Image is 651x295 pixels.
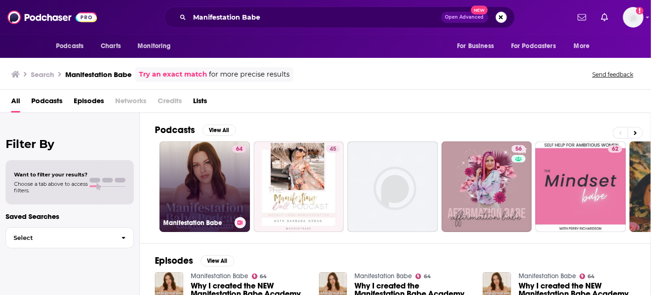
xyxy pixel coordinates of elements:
a: Lists [193,93,207,112]
span: Want to filter your results? [14,171,88,178]
button: Select [6,227,134,248]
h2: Episodes [155,255,193,267]
span: Charts [101,40,121,53]
span: For Business [457,40,494,53]
span: 64 [424,274,431,279]
a: Try an exact match [139,69,207,80]
a: 62 [608,145,622,153]
a: Show notifications dropdown [574,9,590,25]
a: Charts [95,37,126,55]
span: 45 [330,145,336,154]
span: Networks [115,93,146,112]
a: 64Manifestation Babe [159,141,250,232]
div: Search podcasts, credits, & more... [164,7,515,28]
h2: Podcasts [155,124,195,136]
span: 64 [260,274,267,279]
a: 62 [535,141,626,232]
span: 62 [612,145,618,154]
button: Open AdvancedNew [441,12,488,23]
svg: Add a profile image [636,7,644,14]
img: Podchaser - Follow, Share and Rate Podcasts [7,8,97,26]
a: 64 [416,274,431,279]
span: for more precise results [209,69,290,80]
a: EpisodesView All [155,255,234,267]
button: open menu [505,37,569,55]
button: open menu [131,37,183,55]
span: For Podcasters [511,40,556,53]
a: 56 [512,145,526,153]
a: PodcastsView All [155,124,236,136]
button: Send feedback [589,70,636,78]
span: More [574,40,590,53]
a: Episodes [74,93,104,112]
span: 56 [515,145,522,154]
a: Podcasts [31,93,62,112]
span: Logged in as scottb4744 [623,7,644,28]
button: Show profile menu [623,7,644,28]
input: Search podcasts, credits, & more... [190,10,441,25]
span: Choose a tab above to access filters. [14,181,88,194]
a: Show notifications dropdown [597,9,612,25]
p: Saved Searches [6,212,134,221]
a: 45 [326,145,340,153]
span: Credits [158,93,182,112]
a: 45 [254,141,344,232]
a: All [11,93,20,112]
span: Podcasts [56,40,83,53]
a: Manifestation Babe [519,272,576,280]
span: 64 [588,274,595,279]
a: 64 [580,274,595,279]
button: open menu [450,37,506,55]
span: Open Advanced [445,15,484,20]
span: New [471,6,488,14]
button: open menu [568,37,602,55]
button: View All [202,125,236,136]
h3: Manifestation Babe [163,219,231,227]
a: 56 [442,141,532,232]
span: 64 [236,145,242,154]
span: Monitoring [138,40,171,53]
button: open menu [49,37,96,55]
a: Manifestation Babe [191,272,248,280]
h2: Filter By [6,137,134,151]
span: Select [6,235,114,241]
img: User Profile [623,7,644,28]
h3: Manifestation Babe [65,70,132,79]
h3: Search [31,70,54,79]
button: View All [201,255,234,267]
a: 64 [232,145,246,153]
a: 64 [252,274,267,279]
a: Manifestation Babe [354,272,412,280]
